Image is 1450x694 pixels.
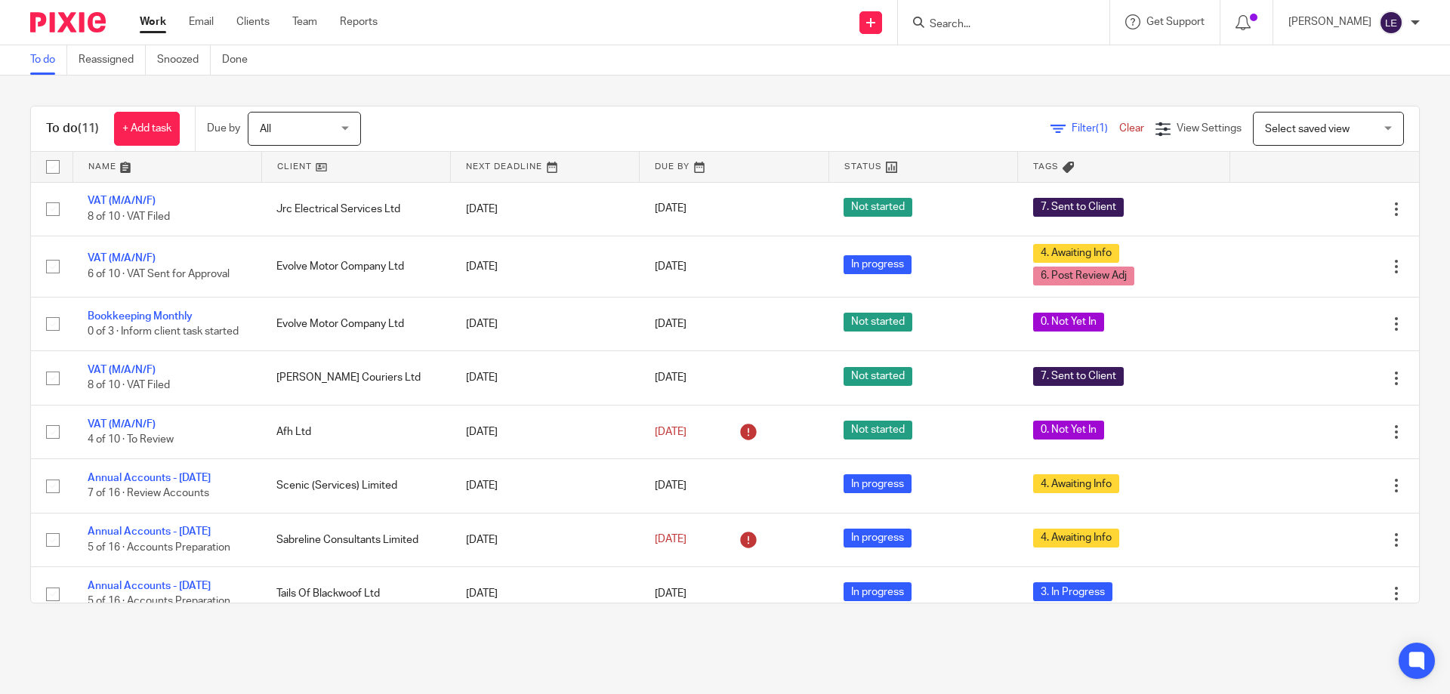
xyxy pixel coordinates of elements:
a: Done [222,45,259,75]
td: [DATE] [451,459,640,513]
span: All [260,124,271,134]
span: Filter [1072,123,1119,134]
span: [DATE] [655,372,686,383]
a: VAT (M/A/N/F) [88,419,156,430]
span: Tags [1033,162,1059,171]
td: [PERSON_NAME] Couriers Ltd [261,351,450,405]
span: 4. Awaiting Info [1033,474,1119,493]
a: Annual Accounts - [DATE] [88,473,211,483]
a: To do [30,45,67,75]
span: 4 of 10 · To Review [88,434,174,445]
span: Not started [844,198,912,217]
span: Select saved view [1265,124,1350,134]
span: (11) [78,122,99,134]
a: VAT (M/A/N/F) [88,196,156,206]
td: [DATE] [451,513,640,566]
td: [DATE] [451,351,640,405]
td: Jrc Electrical Services Ltd [261,182,450,236]
a: VAT (M/A/N/F) [88,253,156,264]
h1: To do [46,121,99,137]
span: [DATE] [655,480,686,491]
span: In progress [844,255,912,274]
a: Email [189,14,214,29]
span: Not started [844,421,912,440]
span: 0 of 3 · Inform client task started [88,326,239,337]
span: In progress [844,474,912,493]
td: [DATE] [451,405,640,458]
span: 5 of 16 · Accounts Preparation [88,542,230,553]
td: [DATE] [451,182,640,236]
span: (1) [1096,123,1108,134]
a: Bookkeeping Monthly [88,311,193,322]
span: 0. Not Yet In [1033,421,1104,440]
input: Search [928,18,1064,32]
td: [DATE] [451,236,640,297]
a: Reports [340,14,378,29]
span: [DATE] [655,427,686,437]
td: Scenic (Services) Limited [261,459,450,513]
td: Sabreline Consultants Limited [261,513,450,566]
a: Annual Accounts - [DATE] [88,526,211,537]
span: Get Support [1146,17,1205,27]
a: Annual Accounts - [DATE] [88,581,211,591]
p: Due by [207,121,240,136]
td: [DATE] [451,297,640,350]
p: [PERSON_NAME] [1288,14,1371,29]
span: 3. In Progress [1033,582,1112,601]
span: 7. Sent to Client [1033,198,1124,217]
span: 8 of 10 · VAT Filed [88,381,170,391]
span: 6. Post Review Adj [1033,267,1134,285]
a: Clients [236,14,270,29]
a: VAT (M/A/N/F) [88,365,156,375]
span: 0. Not Yet In [1033,313,1104,332]
a: Clear [1119,123,1144,134]
span: 7. Sent to Client [1033,367,1124,386]
a: + Add task [114,112,180,146]
span: 5 of 16 · Accounts Preparation [88,596,230,606]
span: View Settings [1177,123,1242,134]
span: 6 of 10 · VAT Sent for Approval [88,269,230,279]
span: 4. Awaiting Info [1033,244,1119,263]
td: Tails Of Blackwoof Ltd [261,567,450,621]
span: In progress [844,529,912,547]
span: Not started [844,367,912,386]
a: Snoozed [157,45,211,75]
a: Work [140,14,166,29]
span: [DATE] [655,588,686,599]
span: In progress [844,582,912,601]
td: Evolve Motor Company Ltd [261,236,450,297]
td: Afh Ltd [261,405,450,458]
span: [DATE] [655,319,686,329]
span: [DATE] [655,204,686,214]
td: [DATE] [451,567,640,621]
span: 7 of 16 · Review Accounts [88,489,209,499]
span: Not started [844,313,912,332]
a: Team [292,14,317,29]
img: Pixie [30,12,106,32]
span: [DATE] [655,535,686,545]
span: 8 of 10 · VAT Filed [88,211,170,222]
td: Evolve Motor Company Ltd [261,297,450,350]
img: svg%3E [1379,11,1403,35]
span: 4. Awaiting Info [1033,529,1119,547]
a: Reassigned [79,45,146,75]
span: [DATE] [655,261,686,272]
